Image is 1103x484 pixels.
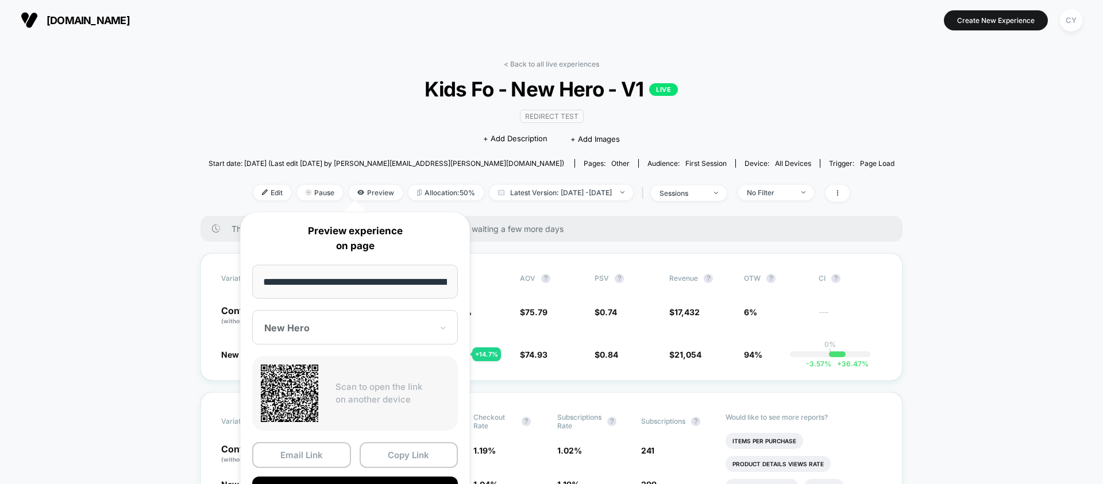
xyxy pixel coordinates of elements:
button: ? [766,274,776,283]
span: $ [669,307,700,317]
span: Latest Version: [DATE] - [DATE] [489,185,633,200]
p: Would like to see more reports? [726,413,882,421]
span: + Add Description [483,133,547,145]
img: end [306,189,311,195]
span: $ [595,350,618,359]
span: --- [819,309,882,326]
span: 0.84 [600,350,618,359]
span: Allocation: 50% [408,185,484,200]
button: [DOMAIN_NAME] [17,11,133,29]
span: (without changes) [221,456,273,463]
img: end [714,192,718,194]
span: Checkout Rate [473,413,516,430]
p: Preview experience on page [252,224,458,253]
a: < Back to all live experiences [504,60,599,68]
span: Subscriptions [641,417,685,425]
img: end [801,191,805,193]
span: 6% [744,307,757,317]
button: ? [691,417,700,426]
span: Revenue [669,274,698,282]
span: PSV [595,274,609,282]
span: other [611,159,630,168]
div: Trigger: [829,159,894,168]
img: rebalance [417,189,422,196]
span: $ [595,307,617,317]
p: 0% [824,340,836,349]
span: Page Load [860,159,894,168]
span: 21,054 [674,350,701,359]
div: No Filter [747,188,793,197]
span: $ [520,350,547,359]
span: 17,432 [674,307,700,317]
span: Subscriptions Rate [557,413,601,430]
span: OTW [744,274,807,283]
span: AOV [520,274,535,282]
p: Control [221,306,284,326]
span: Edit [253,185,291,200]
button: Email Link [252,442,351,468]
span: 94% [744,350,762,359]
span: 75.79 [525,307,547,317]
span: 1.19 % [473,446,496,455]
img: edit [262,189,268,195]
div: Audience: [647,159,727,168]
p: | [829,349,831,357]
span: $ [520,307,547,317]
img: Visually logo [21,11,38,29]
span: Start date: [DATE] (Last edit [DATE] by [PERSON_NAME][EMAIL_ADDRESS][PERSON_NAME][DOMAIN_NAME]) [209,159,564,168]
div: + 14.7 % [472,347,501,361]
span: all devices [775,159,811,168]
span: -3.57 % [806,359,831,368]
span: New Hero [221,350,260,359]
p: Control [221,444,294,464]
span: First Session [685,159,727,168]
span: (without changes) [221,317,273,324]
span: $ [669,350,701,359]
div: CY [1060,9,1082,32]
span: | [639,185,651,202]
span: + Add Images [570,134,620,144]
button: ? [607,417,616,426]
p: Scan to open the link on another device [335,381,449,406]
li: Items Per Purchase [726,433,803,449]
button: ? [831,274,840,283]
span: There are still no statistically significant results. We recommend waiting a few more days [232,224,880,234]
span: + [837,359,842,368]
span: Kids Fo - New Hero - V1 [243,77,860,101]
button: ? [541,274,550,283]
span: Pause [297,185,343,200]
span: Variation [221,274,284,283]
button: ? [704,274,713,283]
span: Variation [221,413,284,430]
p: LIVE [649,83,678,96]
button: ? [522,417,531,426]
button: CY [1056,9,1086,32]
span: CI [819,274,882,283]
img: calendar [498,189,504,195]
span: 0.74 [600,307,617,317]
span: Redirect Test [520,110,584,123]
span: 1.02 % [557,446,582,455]
span: 241 [641,446,654,455]
span: Device: [735,159,820,168]
div: Pages: [584,159,630,168]
img: end [620,191,624,193]
li: Product Details Views Rate [726,456,831,472]
button: Create New Experience [944,10,1048,30]
div: sessions [660,189,705,198]
button: ? [615,274,624,283]
span: 74.93 [525,350,547,359]
button: Copy Link [360,442,458,468]
span: 36.47 % [831,359,869,368]
span: Preview [349,185,403,200]
span: [DOMAIN_NAME] [47,14,130,26]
